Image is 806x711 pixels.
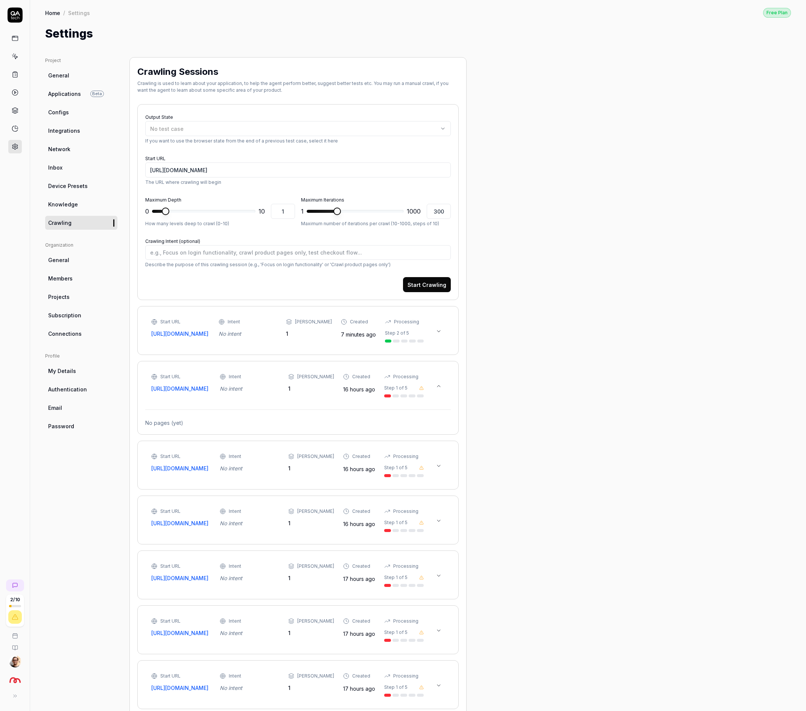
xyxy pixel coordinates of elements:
[8,673,22,687] img: Sambla Logo
[45,124,117,138] a: Integrations
[45,9,60,17] a: Home
[137,65,218,79] h2: Crawling Sessions
[301,220,451,227] p: Maximum number of iterations per crawl (10-1000, steps of 10)
[45,142,117,156] a: Network
[45,87,117,101] a: ApplicationsBeta
[45,271,117,285] a: Members
[297,618,334,625] div: [PERSON_NAME]
[68,9,90,17] div: Settings
[160,373,181,380] div: Start URL
[352,453,370,460] div: Created
[45,25,93,42] h1: Settings
[48,127,80,135] span: Integrations
[150,126,184,132] span: No test case
[9,655,21,667] img: 704fe57e-bae9-4a0d-8bcb-c4203d9f0bb2.jpeg
[45,327,117,341] a: Connections
[3,627,27,639] a: Book a call with us
[48,200,78,208] span: Knowledge
[48,71,69,79] span: General
[45,419,117,433] a: Password
[45,308,117,322] a: Subscription
[384,385,408,391] div: Step 1 of 5
[45,57,117,64] div: Project
[10,597,20,602] span: 2 / 10
[394,318,419,325] div: Processing
[288,629,334,637] div: 1
[145,207,149,216] span: 0
[288,385,334,393] div: 1
[341,331,376,338] time: 7 minutes ago
[763,8,791,18] button: Free Plan
[48,293,70,301] span: Projects
[343,386,375,393] time: 16 hours ago
[220,385,279,393] div: No intent
[393,563,418,570] div: Processing
[384,629,408,636] div: Step 1 of 5
[393,373,418,380] div: Processing
[352,618,370,625] div: Created
[3,639,27,651] a: Documentation
[286,330,332,338] div: 1
[45,364,117,378] a: My Details
[160,618,181,625] div: Start URL
[48,256,69,264] span: General
[48,385,87,393] span: Authentication
[48,164,62,171] span: Inbox
[403,277,451,292] button: Start Crawling
[219,330,277,338] div: No intent
[343,521,375,527] time: 16 hours ago
[393,453,418,460] div: Processing
[48,182,88,190] span: Device Presets
[229,563,241,570] div: Intent
[151,464,211,472] a: [URL][DOMAIN_NAME]
[48,367,76,375] span: My Details
[145,179,451,186] p: The URL where crawling will begin
[295,318,332,325] div: [PERSON_NAME]
[220,464,279,472] div: No intent
[288,464,334,472] div: 1
[220,684,279,692] div: No intent
[45,253,117,267] a: General
[151,684,211,692] a: [URL][DOMAIN_NAME]
[301,207,304,216] span: 1
[160,673,181,679] div: Start URL
[151,574,211,582] a: [URL][DOMAIN_NAME]
[90,91,104,97] span: Beta
[48,219,71,227] span: Crawling
[145,114,173,120] label: Output State
[343,631,375,637] time: 17 hours ago
[151,519,211,527] a: [URL][DOMAIN_NAME]
[343,576,375,582] time: 17 hours ago
[288,574,334,582] div: 1
[393,673,418,679] div: Processing
[151,629,211,637] a: [URL][DOMAIN_NAME]
[45,105,117,119] a: Configs
[384,519,408,526] div: Step 1 of 5
[145,197,181,203] label: Maximum Depth
[220,629,279,637] div: No intent
[288,519,334,527] div: 1
[297,673,334,679] div: [PERSON_NAME]
[45,242,117,249] div: Organization
[352,508,370,515] div: Created
[160,453,181,460] div: Start URL
[384,574,408,581] div: Step 1 of 5
[297,563,334,570] div: [PERSON_NAME]
[288,684,334,692] div: 1
[384,464,408,471] div: Step 1 of 5
[48,108,69,116] span: Configs
[48,311,81,319] span: Subscription
[45,290,117,304] a: Projects
[137,80,459,94] div: Crawling is used to learn about your application, to help the agent perform better, suggest bette...
[385,330,409,337] div: Step 2 of 5
[145,156,166,161] label: Start URL
[145,162,451,177] input: https://www.vault.staging.sambla.se/
[229,618,241,625] div: Intent
[48,274,73,282] span: Members
[160,563,181,570] div: Start URL
[384,684,408,691] div: Step 1 of 5
[45,401,117,415] a: Email
[229,453,241,460] div: Intent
